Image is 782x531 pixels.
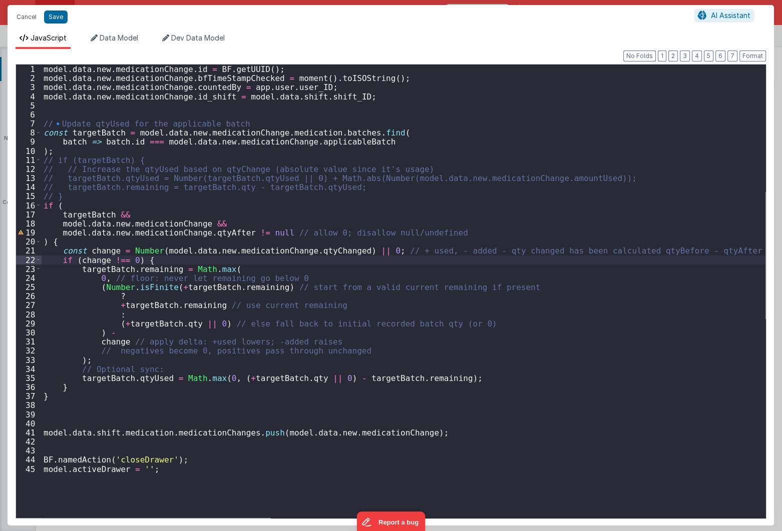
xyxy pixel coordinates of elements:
div: 25 [16,282,42,291]
div: 41 [16,428,42,437]
div: 3 [16,82,42,91]
div: 15 [16,191,42,200]
div: 12 [16,164,42,173]
div: 6 [16,110,42,119]
button: 7 [727,50,737,61]
span: JavaScript [31,33,67,42]
div: 2 [16,73,42,82]
button: 5 [704,50,713,61]
div: 21 [16,246,42,255]
div: 10 [16,146,42,155]
div: 7 [16,119,42,128]
div: 27 [16,300,42,309]
div: 39 [16,410,42,419]
div: 38 [16,400,42,409]
div: 16 [16,201,42,210]
div: 1 [16,64,42,73]
button: Format [739,50,766,61]
div: 22 [16,255,42,264]
button: 3 [680,50,690,61]
button: No Folds [623,50,656,61]
button: 4 [692,50,702,61]
div: 35 [16,373,42,382]
div: 42 [16,437,42,446]
div: 29 [16,319,42,328]
span: AI Assistant [711,11,750,19]
div: 14 [16,182,42,191]
button: AI Assistant [694,9,754,22]
span: Dev Data Model [171,33,225,42]
div: 44 [16,455,42,464]
div: 20 [16,237,42,246]
div: 30 [16,328,42,337]
div: 18 [16,219,42,228]
div: 13 [16,173,42,182]
div: 33 [16,355,42,364]
div: 8 [16,128,42,137]
div: 23 [16,264,42,273]
div: 37 [16,391,42,400]
button: 6 [715,50,725,61]
div: 17 [16,210,42,219]
div: 19 [16,228,42,237]
div: 11 [16,155,42,164]
div: 28 [16,310,42,319]
div: 4 [16,92,42,101]
div: 36 [16,382,42,391]
div: 45 [16,464,42,473]
div: 40 [16,419,42,428]
span: Data Model [100,33,138,42]
div: 24 [16,273,42,282]
div: 9 [16,137,42,146]
div: 32 [16,346,42,355]
button: Save [44,10,68,23]
div: 26 [16,291,42,300]
div: 5 [16,101,42,110]
div: 43 [16,446,42,455]
button: 1 [658,50,666,61]
button: 2 [668,50,678,61]
button: Cancel [12,10,42,24]
div: 34 [16,364,42,373]
div: 31 [16,337,42,346]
